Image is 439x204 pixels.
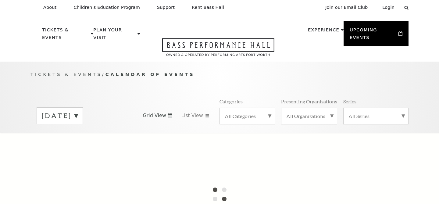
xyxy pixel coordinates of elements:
[350,26,397,45] p: Upcoming Events
[143,112,166,119] span: Grid View
[105,72,195,77] span: Calendar of Events
[30,71,409,78] p: /
[192,5,224,10] p: Rent Bass Hall
[42,111,78,120] label: [DATE]
[157,5,175,10] p: Support
[281,98,337,105] p: Presenting Organizations
[42,26,89,45] p: Tickets & Events
[308,26,339,37] p: Experience
[181,112,203,119] span: List View
[73,5,140,10] p: Children's Education Program
[43,5,56,10] p: About
[93,26,136,45] p: Plan Your Visit
[220,98,243,105] p: Categories
[286,113,332,119] label: All Organizations
[225,113,270,119] label: All Categories
[343,98,356,105] p: Series
[348,113,403,119] label: All Series
[30,72,102,77] span: Tickets & Events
